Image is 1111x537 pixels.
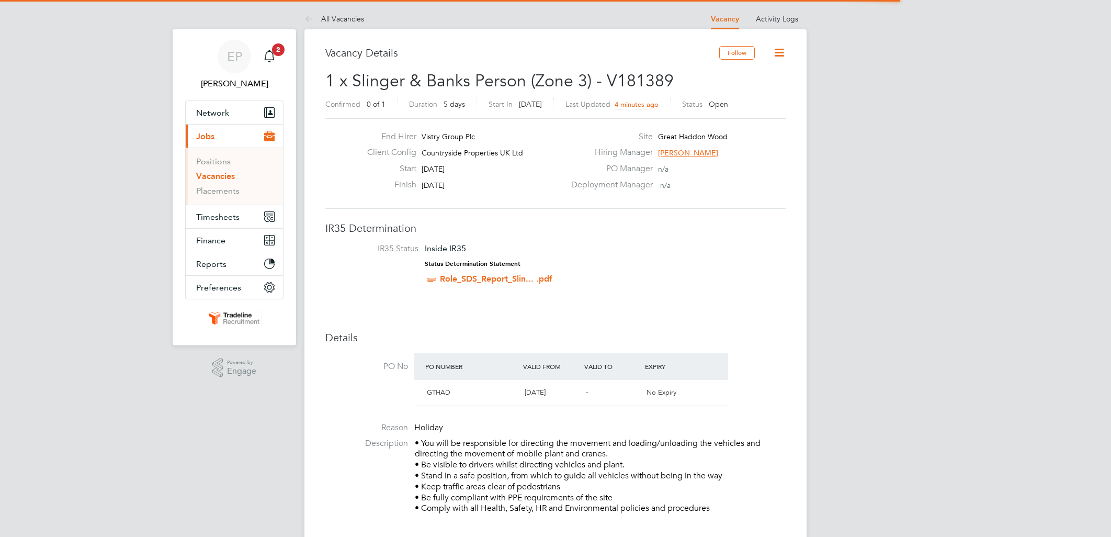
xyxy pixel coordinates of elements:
[325,99,360,109] label: Confirmed
[186,276,283,299] button: Preferences
[325,361,408,372] label: PO No
[719,46,755,60] button: Follow
[227,50,242,63] span: EP
[586,388,588,397] span: -
[207,310,262,327] img: tradelinerecruitment-logo-retina.png
[196,236,225,245] span: Finance
[173,29,296,345] nav: Main navigation
[196,186,240,196] a: Placements
[422,181,445,190] span: [DATE]
[658,148,718,158] span: [PERSON_NAME]
[325,71,674,91] span: 1 x Slinger & Banks Person (Zone 3) - V181389
[756,14,798,24] a: Activity Logs
[325,221,786,235] h3: IR35 Determination
[660,181,671,190] span: n/a
[711,15,739,24] a: Vacancy
[186,125,283,148] button: Jobs
[565,99,610,109] label: Last Updated
[565,131,653,142] label: Site
[196,156,231,166] a: Positions
[186,101,283,124] button: Network
[709,99,728,109] span: Open
[658,164,668,174] span: n/a
[565,163,653,174] label: PO Manager
[565,147,653,158] label: Hiring Manager
[359,147,416,158] label: Client Config
[196,171,235,181] a: Vacancies
[336,243,418,254] label: IR35 Status
[425,243,466,253] span: Inside IR35
[444,99,465,109] span: 5 days
[196,131,214,141] span: Jobs
[196,283,241,293] span: Preferences
[212,358,257,378] a: Powered byEngage
[227,358,256,367] span: Powered by
[409,99,437,109] label: Duration
[186,205,283,228] button: Timesheets
[185,310,284,327] a: Go to home page
[489,99,513,109] label: Start In
[325,331,786,344] h3: Details
[423,357,520,376] div: PO Number
[565,180,653,191] label: Deployment Manager
[186,229,283,252] button: Finance
[186,148,283,205] div: Jobs
[272,43,285,56] span: 2
[196,212,240,222] span: Timesheets
[186,252,283,275] button: Reports
[325,438,408,449] label: Description
[185,40,284,90] a: EP[PERSON_NAME]
[422,132,475,141] span: Vistry Group Plc
[440,274,552,284] a: Role_SDS_Report_Slin... .pdf
[525,388,546,397] span: [DATE]
[359,180,416,191] label: Finish
[325,422,408,433] label: Reason
[227,367,256,376] span: Engage
[425,260,520,267] strong: Status Determination Statement
[682,99,702,109] label: Status
[196,259,226,269] span: Reports
[367,99,386,109] span: 0 of 1
[615,100,659,109] span: 4 minutes ago
[422,164,445,174] span: [DATE]
[325,46,719,60] h3: Vacancy Details
[359,131,416,142] label: End Hirer
[520,357,582,376] div: Valid From
[427,388,450,397] span: GTHAD
[196,108,229,118] span: Network
[359,163,416,174] label: Start
[259,40,280,73] a: 2
[304,14,364,24] a: All Vacancies
[185,77,284,90] span: Ellie Page
[658,132,728,141] span: Great Haddon Wood
[519,99,542,109] span: [DATE]
[415,438,786,514] p: • You will be responsible for directing the movement and loading/unloading the vehicles and direc...
[422,148,523,158] span: Countryside Properties UK Ltd
[414,422,443,433] span: Holiday
[647,388,676,397] span: No Expiry
[642,357,704,376] div: Expiry
[582,357,643,376] div: Valid To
